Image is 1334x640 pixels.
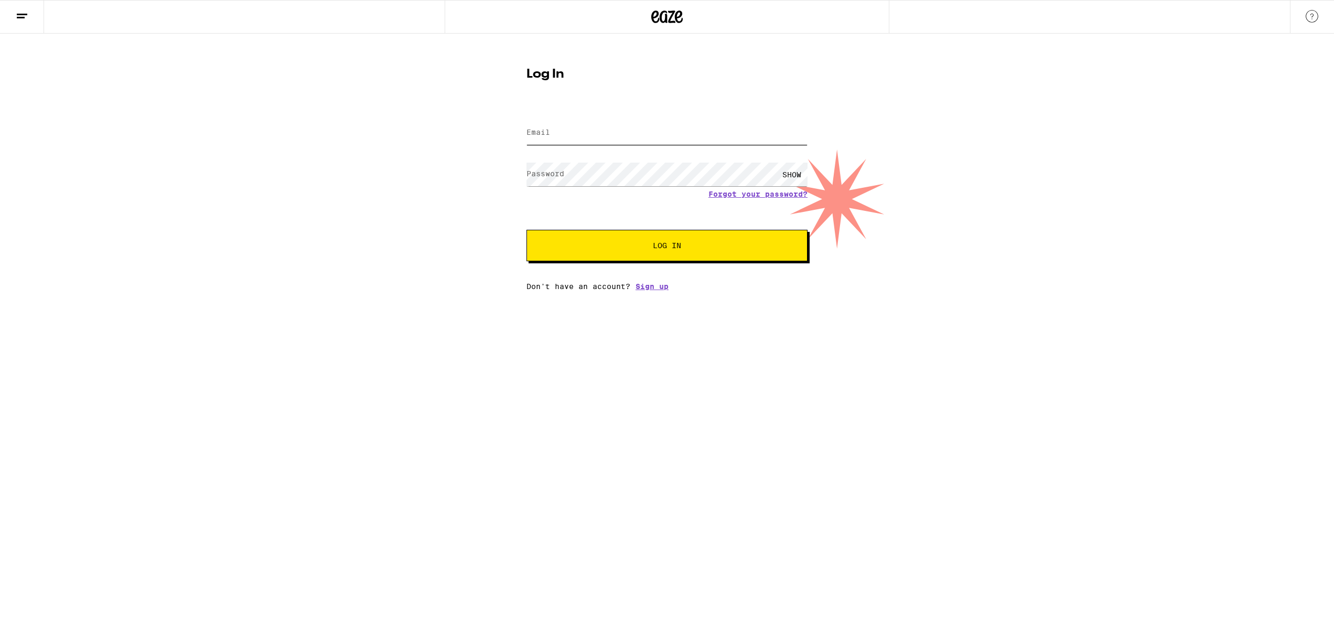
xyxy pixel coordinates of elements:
span: Log In [653,242,681,249]
span: Hi. Need any help? [6,7,76,16]
button: Log In [526,230,808,261]
div: Don't have an account? [526,282,808,291]
div: SHOW [776,163,808,186]
label: Password [526,169,564,178]
h1: Log In [526,68,808,81]
label: Email [526,128,550,136]
input: Email [526,121,808,145]
a: Sign up [636,282,669,291]
a: Forgot your password? [708,190,808,198]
